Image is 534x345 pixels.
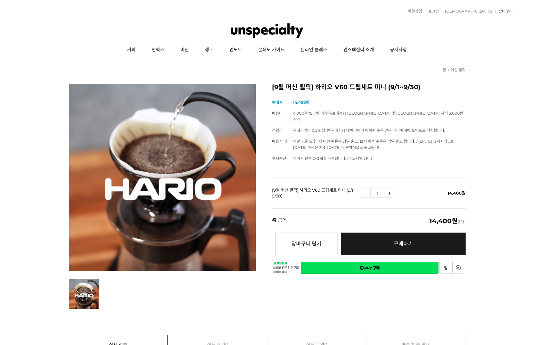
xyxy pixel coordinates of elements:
[385,188,394,198] a: 수량증가
[495,9,513,13] a: 장바구니
[221,42,250,58] a: 언노트
[293,100,309,105] strong: 14,400원
[119,42,144,58] a: 커피
[439,262,451,274] a: 새창
[450,67,466,72] a: 머신 월픽
[448,190,466,196] span: 14,400원
[272,84,466,91] h2: [9월 머신 월픽] 하리오 V60 드립세트 미니 (9/1~9/30)
[272,139,287,144] span: 배송 안내
[293,111,463,122] span: 4,000원 (5만원 이상 무료배송) | [GEOGRAPHIC_DATA] 및 [GEOGRAPHIC_DATA] 지역 3,000원 추가
[394,241,413,247] span: 구매하기
[272,128,283,133] span: 적립금
[172,42,197,58] a: 머신
[405,9,422,13] a: 회원가입
[293,139,455,150] span: 평일 기준 오후 1시 이전 주문은 당일 출고, 13시 이후 주문은 익일 출고 됩니다. / [DATE] 13시 이후, 토, [DATE] 주문은 차주 [DATE]에 순차적으로 출...
[272,218,287,224] strong: 총 금액
[250,42,293,58] a: 분쇄도 가이드
[197,42,221,58] a: 생두
[429,217,458,225] em: 14,400원
[425,9,439,13] a: 로그인
[452,262,464,274] a: 새창
[293,156,372,161] span: 무이자 할부 2~3개월 가능합니다. (카드사별 상이)
[272,100,283,105] span: 판매가
[275,233,338,255] button: 장바구니 담기
[301,262,438,274] a: 새창
[69,84,256,271] img: 9월 머신 월픽 하리오 V60 드립세트 미니
[293,42,335,58] a: 온라인 클래스
[335,42,382,58] a: 언스페셜티 소개
[341,233,466,255] a: 구매하기
[443,67,446,72] a: 홈
[442,9,492,13] a: [DEMOGRAPHIC_DATA]
[382,42,415,58] a: 공지사항
[429,218,466,224] span: (1개)
[144,42,172,58] a: 언럭스
[272,111,283,116] span: 배송비
[272,156,286,161] span: 결제수단
[231,21,303,40] img: 언스페셜티 몰
[293,128,445,133] span: 구매금액의 0.5% (회원 구매시) | 네이버페이 비회원 주문 건은 네이버페이 포인트로 적립됩니다.
[272,177,361,208] td: [9월 머신 월픽] 하리오 V60 드립세트 미니 (9/1~9/30)
[361,188,371,198] a: 수량감소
